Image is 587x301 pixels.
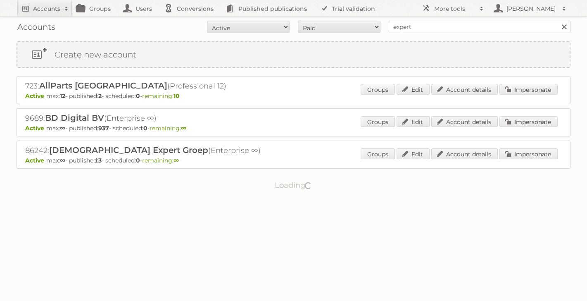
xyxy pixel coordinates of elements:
a: Impersonate [499,116,558,127]
h2: 86242: (Enterprise ∞) [25,145,314,156]
strong: 0 [136,92,140,100]
strong: 0 [143,124,147,132]
span: [DEMOGRAPHIC_DATA] Expert Groep [49,145,208,155]
a: Account details [431,148,498,159]
h2: 9689: (Enterprise ∞) [25,113,314,124]
strong: 0 [136,157,140,164]
p: Loading [249,177,338,193]
a: Edit [397,116,430,127]
h2: More tools [434,5,475,13]
span: Active [25,157,46,164]
span: AllParts [GEOGRAPHIC_DATA] [39,81,167,91]
strong: 3 [98,157,102,164]
p: max: - published: - scheduled: - [25,124,562,132]
strong: 2 [98,92,102,100]
a: Impersonate [499,84,558,95]
span: Active [25,92,46,100]
span: BD Digital BV [45,113,104,123]
span: Active [25,124,46,132]
a: Impersonate [499,148,558,159]
strong: 937 [98,124,109,132]
strong: 12 [60,92,65,100]
a: Create new account [17,42,570,67]
h2: Accounts [33,5,60,13]
a: Account details [431,116,498,127]
p: max: - published: - scheduled: - [25,92,562,100]
strong: ∞ [60,124,65,132]
a: Edit [397,84,430,95]
a: Groups [361,148,395,159]
h2: [PERSON_NAME] [504,5,558,13]
strong: 10 [173,92,180,100]
strong: ∞ [60,157,65,164]
a: Groups [361,116,395,127]
strong: ∞ [181,124,186,132]
a: Account details [431,84,498,95]
h2: 723: (Professional 12) [25,81,314,91]
span: remaining: [142,92,180,100]
strong: ∞ [173,157,179,164]
span: remaining: [150,124,186,132]
p: max: - published: - scheduled: - [25,157,562,164]
span: remaining: [142,157,179,164]
a: Edit [397,148,430,159]
a: Groups [361,84,395,95]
